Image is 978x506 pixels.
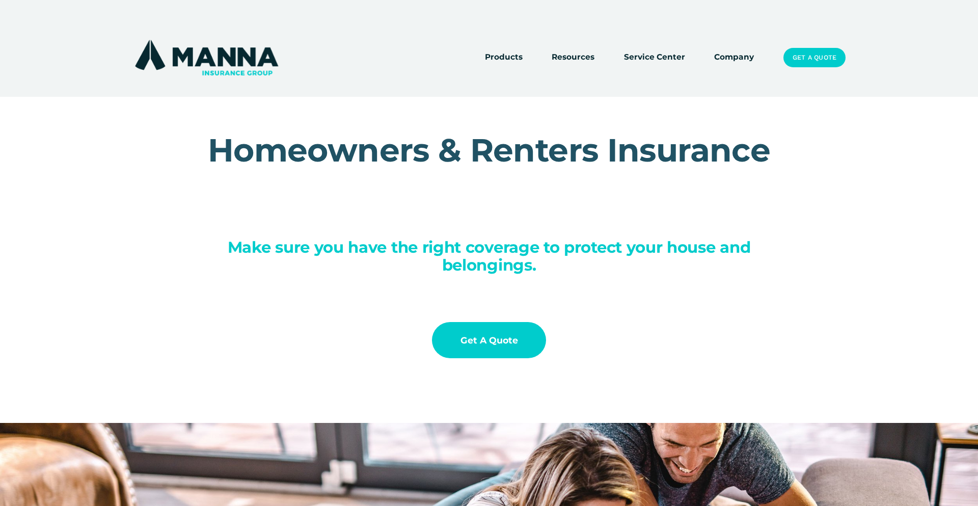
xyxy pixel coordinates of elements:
a: Get a Quote [783,48,846,67]
span: Make sure you have the right coverage to protect your house and belongings. [228,237,755,275]
a: Service Center [624,50,685,65]
a: Company [714,50,754,65]
a: Get a Quote [432,322,546,358]
a: folder dropdown [485,50,523,65]
span: Homeowners & Renters Insurance [208,130,770,170]
img: Manna Insurance Group [132,38,281,77]
span: Resources [552,51,594,64]
span: Products [485,51,523,64]
a: folder dropdown [552,50,594,65]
